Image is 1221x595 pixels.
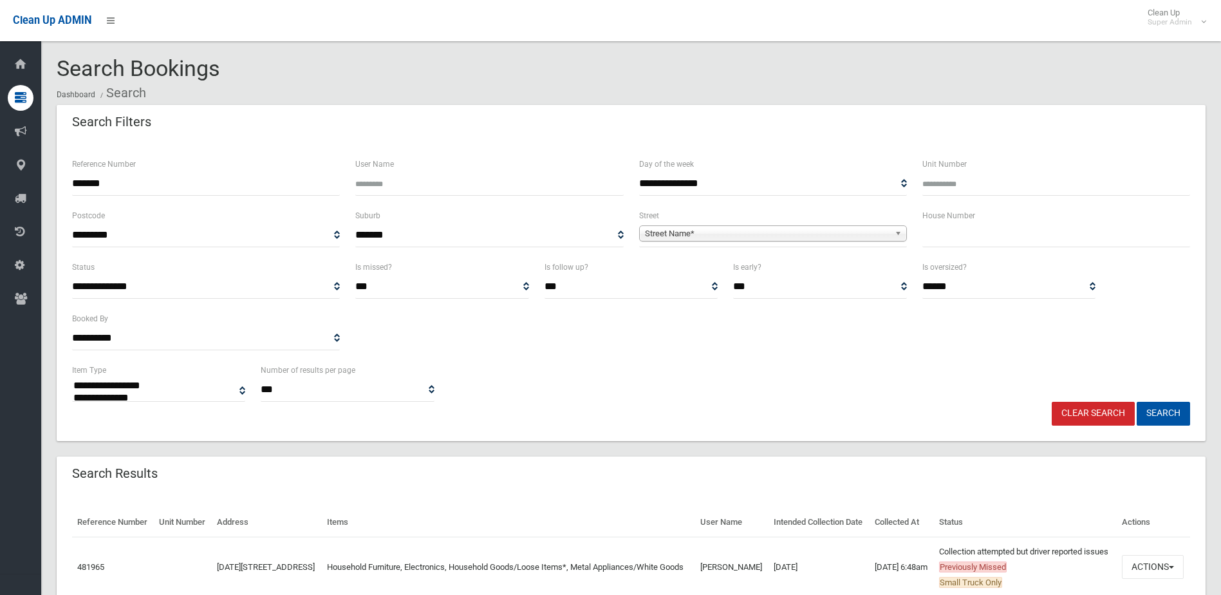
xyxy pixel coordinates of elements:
[1137,402,1190,426] button: Search
[733,260,761,274] label: Is early?
[355,260,392,274] label: Is missed?
[939,577,1002,588] span: Small Truck Only
[1141,8,1205,27] span: Clean Up
[13,14,91,26] span: Clean Up ADMIN
[97,81,146,105] li: Search
[939,562,1007,572] span: Previously Missed
[72,312,108,326] label: Booked By
[72,157,136,171] label: Reference Number
[72,508,154,537] th: Reference Number
[1117,508,1190,537] th: Actions
[922,157,967,171] label: Unit Number
[355,209,380,223] label: Suburb
[72,363,106,377] label: Item Type
[261,363,355,377] label: Number of results per page
[154,508,212,537] th: Unit Number
[57,109,167,135] header: Search Filters
[77,562,104,572] a: 481965
[57,55,220,81] span: Search Bookings
[639,157,694,171] label: Day of the week
[1122,555,1184,579] button: Actions
[922,209,975,223] label: House Number
[57,461,173,486] header: Search Results
[57,90,95,99] a: Dashboard
[355,157,394,171] label: User Name
[870,508,934,537] th: Collected At
[72,209,105,223] label: Postcode
[769,508,870,537] th: Intended Collection Date
[1148,17,1192,27] small: Super Admin
[922,260,967,274] label: Is oversized?
[934,508,1117,537] th: Status
[645,226,890,241] span: Street Name*
[212,508,322,537] th: Address
[695,508,769,537] th: User Name
[72,260,95,274] label: Status
[322,508,695,537] th: Items
[639,209,659,223] label: Street
[217,562,315,572] a: [DATE][STREET_ADDRESS]
[1052,402,1135,426] a: Clear Search
[545,260,588,274] label: Is follow up?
